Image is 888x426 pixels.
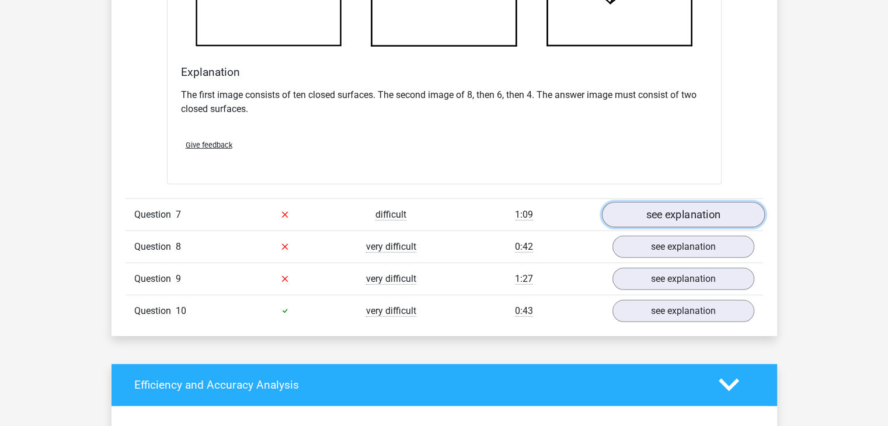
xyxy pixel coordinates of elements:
span: Give feedback [186,141,232,149]
a: see explanation [601,202,764,228]
span: 0:42 [515,241,533,253]
span: 7 [176,209,181,220]
h4: Explanation [181,65,708,79]
span: 1:27 [515,273,533,285]
h4: Efficiency and Accuracy Analysis [134,378,701,392]
span: very difficult [366,241,416,253]
span: 9 [176,273,181,284]
a: see explanation [612,300,754,322]
span: 1:09 [515,209,533,221]
span: 8 [176,241,181,252]
a: see explanation [612,268,754,290]
a: see explanation [612,236,754,258]
span: difficult [375,209,406,221]
span: very difficult [366,305,416,317]
p: The first image consists of ten closed surfaces. The second image of 8, then 6, then 4. The answe... [181,88,708,116]
span: 0:43 [515,305,533,317]
span: Question [134,272,176,286]
span: Question [134,304,176,318]
span: very difficult [366,273,416,285]
span: 10 [176,305,186,316]
span: Question [134,240,176,254]
span: Question [134,208,176,222]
